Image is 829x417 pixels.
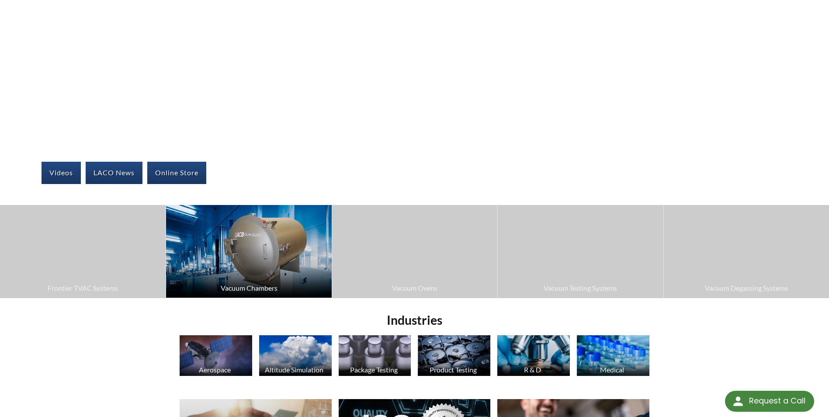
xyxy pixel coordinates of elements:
div: Medical [576,365,649,374]
div: Product Testing [416,365,489,374]
img: Altitude Simulation, Clouds [259,335,332,376]
a: Vacuum Degassing Systems [664,205,829,298]
img: Microscope image [497,335,570,376]
div: Aerospace [178,365,251,374]
a: LACO News [86,162,142,184]
a: Package Testing Perfume Bottles image [339,335,411,378]
a: Vacuum Chambers [166,205,331,298]
img: round button [731,394,745,408]
img: Vacuum Chamber image [166,205,331,298]
div: R & D [496,365,569,374]
a: Altitude Simulation Altitude Simulation, Clouds [259,335,332,378]
span: Vacuum Degassing Systems [668,282,825,294]
a: Vacuum Ovens [332,205,497,298]
span: Vacuum Ovens [336,282,493,294]
h2: Industries [176,312,652,328]
img: Medication Bottles image [577,335,649,376]
a: Videos [42,162,81,184]
div: Altitude Simulation [258,365,331,374]
a: Aerospace Satellite image [180,335,252,378]
img: Hard Drives image [418,335,490,376]
a: Product Testing Hard Drives image [418,335,490,378]
span: Vacuum Chambers [170,282,327,294]
img: Perfume Bottles image [339,335,411,376]
span: Frontier TVAC Systems [4,282,161,294]
div: Package Testing [337,365,410,374]
img: Satellite image [180,335,252,376]
div: Request a Call [749,391,805,411]
a: Medical Medication Bottles image [577,335,649,378]
span: Vacuum Testing Systems [502,282,659,294]
a: Online Store [147,162,206,184]
a: Vacuum Testing Systems [498,205,663,298]
div: Request a Call [725,391,814,412]
a: R & D Microscope image [497,335,570,378]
